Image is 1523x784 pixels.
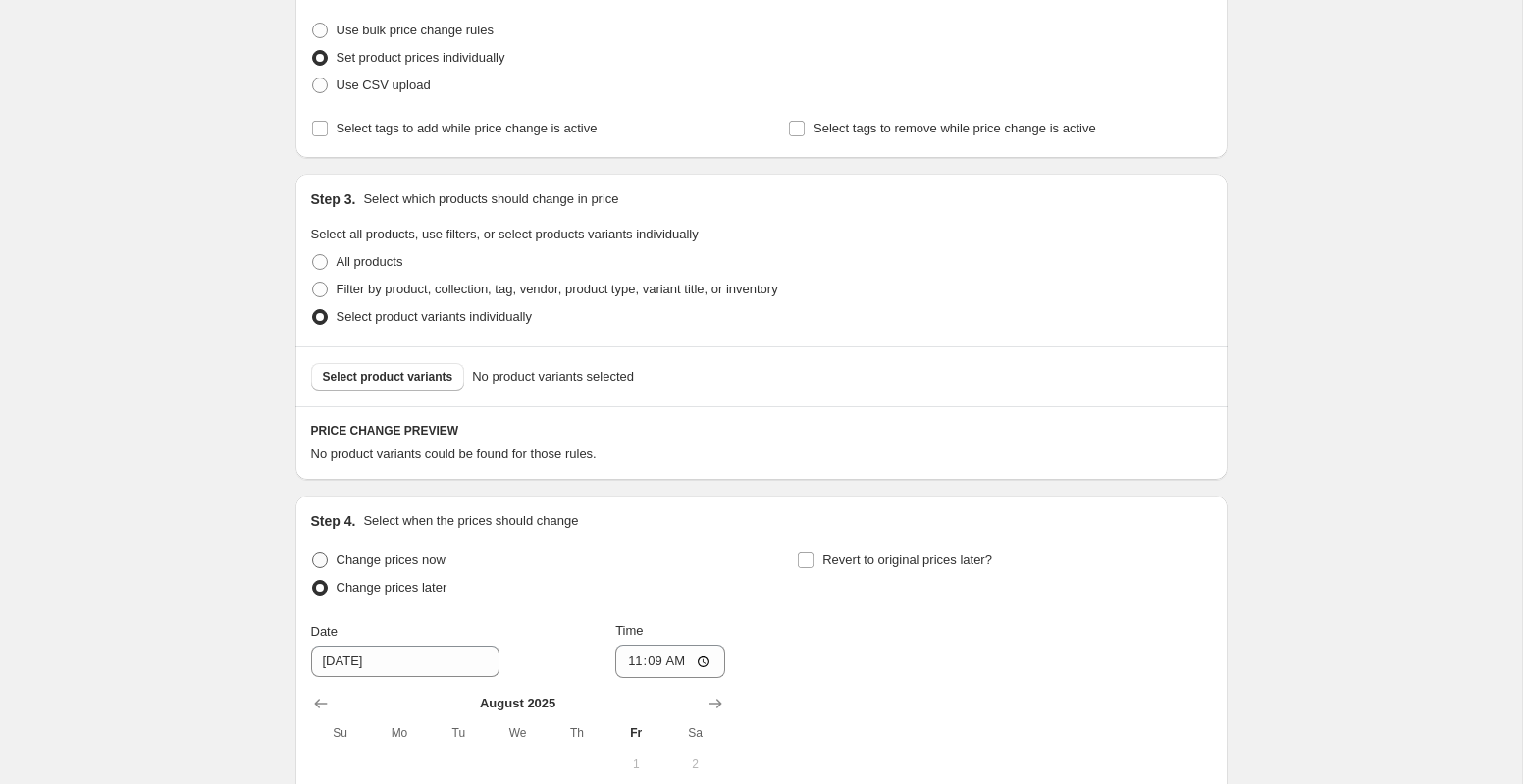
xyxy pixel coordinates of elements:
span: Tu [437,725,480,741]
span: Use CSV upload [337,78,431,92]
span: Revert to original prices later? [822,552,992,567]
button: Show previous month, July 2025 [307,690,335,717]
span: Select product variants individually [337,309,532,324]
p: Select which products should change in price [363,189,618,209]
span: Time [615,623,643,638]
span: No product variants could be found for those rules. [311,446,597,461]
span: Change prices now [337,552,446,567]
button: Select product variants [311,363,465,391]
span: Date [311,624,338,639]
th: Saturday [665,717,724,749]
span: Select tags to add while price change is active [337,121,598,135]
span: Su [319,725,362,741]
input: 8/15/2025 [311,646,499,677]
span: All products [337,254,403,269]
span: Sa [673,725,716,741]
span: No product variants selected [472,367,634,387]
th: Wednesday [488,717,547,749]
h2: Step 4. [311,511,356,531]
button: Show next month, September 2025 [702,690,729,717]
span: Use bulk price change rules [337,23,494,37]
span: Select product variants [323,369,453,385]
th: Sunday [311,717,370,749]
button: Friday August 1 2025 [606,749,665,780]
span: Change prices later [337,580,447,595]
span: Select tags to remove while price change is active [814,121,1096,135]
p: Select when the prices should change [363,511,578,531]
span: Filter by product, collection, tag, vendor, product type, variant title, or inventory [337,282,778,296]
th: Monday [370,717,429,749]
h6: PRICE CHANGE PREVIEW [311,423,1212,439]
span: 2 [673,757,716,772]
h2: Step 3. [311,189,356,209]
button: Saturday August 2 2025 [665,749,724,780]
span: Select all products, use filters, or select products variants individually [311,227,699,241]
span: Fr [614,725,657,741]
span: We [496,725,539,741]
span: Set product prices individually [337,50,505,65]
th: Tuesday [429,717,488,749]
input: 12:00 [615,645,725,678]
span: 1 [614,757,657,772]
span: Th [555,725,599,741]
th: Thursday [548,717,606,749]
th: Friday [606,717,665,749]
span: Mo [378,725,421,741]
